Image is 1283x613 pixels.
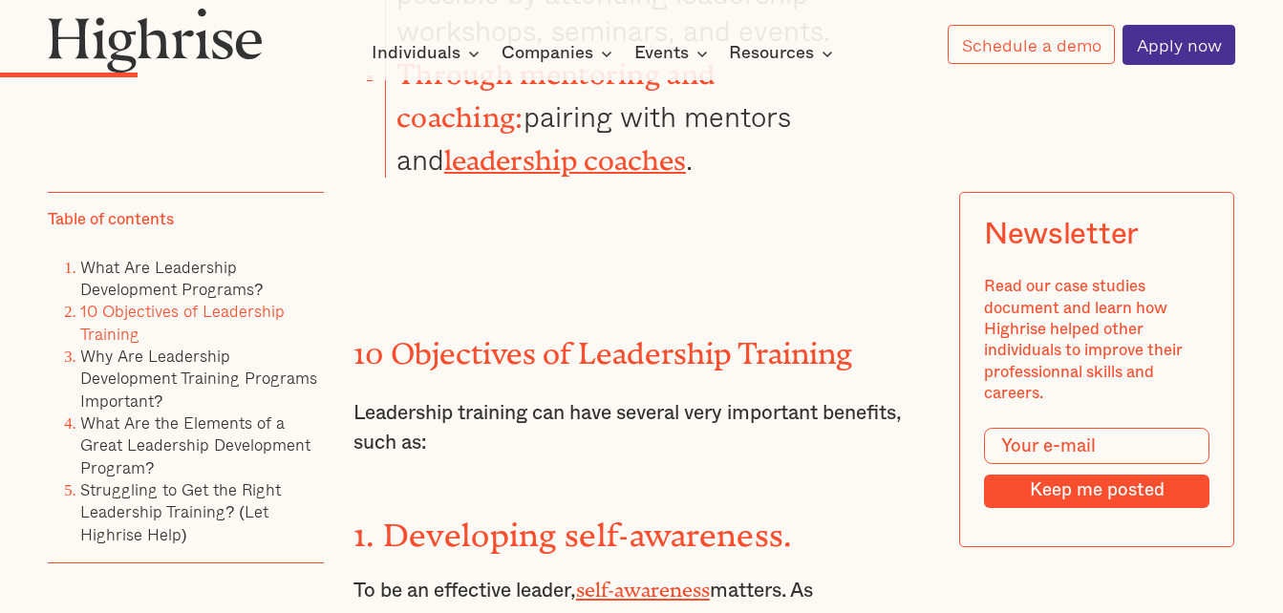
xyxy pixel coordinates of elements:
input: Your e-mail [984,428,1209,464]
div: Events [634,42,689,65]
strong: Through mentoring and coaching: [396,58,715,119]
img: Highrise logo [48,8,263,73]
div: Read our case studies document and learn how Highrise helped other individuals to improve their p... [984,276,1209,404]
li: pairing with mentors and . [385,49,930,178]
div: Newsletter [984,218,1139,253]
a: self-awareness [576,579,710,591]
a: Schedule a demo [948,25,1114,64]
div: Individuals [372,42,485,65]
div: Events [634,42,714,65]
p: Leadership training can have several very important benefits, such as: [353,398,930,458]
a: Apply now [1123,25,1234,64]
a: What Are the Elements of a Great Leadership Development Program? [80,411,310,479]
a: What Are Leadership Development Programs? [80,255,263,301]
div: Resources [729,42,814,65]
input: Keep me posted [984,475,1209,508]
strong: 1. Developing self-awareness. [353,517,793,538]
div: Resources [729,42,839,65]
div: Individuals [372,42,460,65]
h2: 10 Objectives of Leadership Training [353,329,930,364]
a: Struggling to Get the Right Leadership Training? (Let Highrise Help) [80,477,281,546]
div: Companies [502,42,618,65]
div: Table of contents [48,209,174,230]
a: 10 Objectives of Leadership Training [80,299,285,345]
form: Modal Form [984,428,1209,507]
a: leadership coaches [444,144,686,162]
div: Companies [502,42,593,65]
a: Why Are Leadership Development Training Programs Important? [80,344,317,412]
